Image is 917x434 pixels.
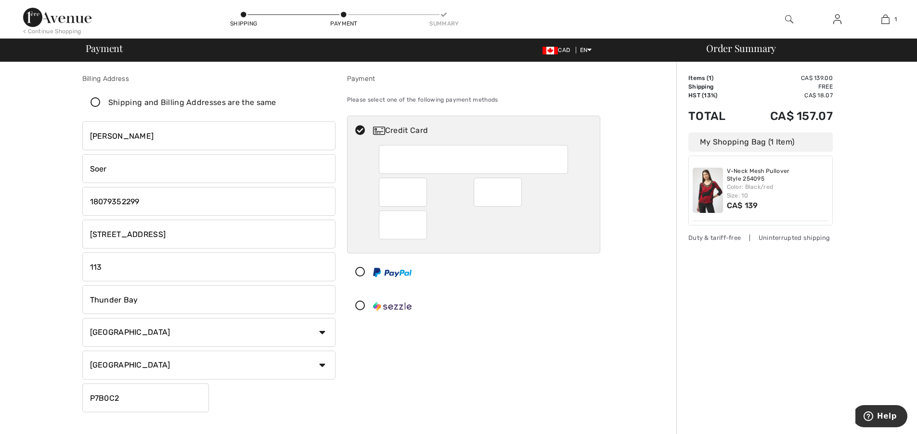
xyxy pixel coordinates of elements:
td: CA$ 157.07 [742,100,833,132]
td: HST (13%) [688,91,742,100]
iframe: Secure Credit Card Frame - CVV [387,214,421,236]
input: Last name [82,154,336,183]
td: Shipping [688,82,742,91]
div: Credit Card [373,125,594,136]
div: Please select one of the following payment methods [347,88,600,112]
img: My Bag [881,13,890,25]
img: search the website [785,13,793,25]
div: Color: Black/red Size: 10 [727,183,829,200]
input: City [82,285,336,314]
div: Duty & tariff-free | Uninterrupted shipping [688,233,833,242]
td: Items ( ) [688,74,742,82]
img: Sezzle [373,302,412,311]
td: CA$ 139.00 [742,74,833,82]
a: 1 [862,13,909,25]
td: CA$ 18.07 [742,91,833,100]
div: Payment [347,74,600,84]
span: 1 [709,75,711,81]
div: Shipping and Billing Addresses are the same [108,97,276,108]
span: 1 [894,15,897,24]
iframe: Opens a widget where you can find more information [855,405,907,429]
td: Free [742,82,833,91]
img: My Info [833,13,841,25]
input: Address line 1 [82,220,336,249]
iframe: Secure Credit Card Frame - Expiration Year [481,181,516,203]
div: Order Summary [695,43,911,53]
span: Payment [86,43,123,53]
div: Summary [429,19,458,28]
input: Zip/Postal Code [82,383,209,412]
img: Credit Card [373,127,385,135]
input: Address line 2 [82,252,336,281]
img: Canadian Dollar [542,47,558,54]
input: Mobile [82,187,336,216]
div: Billing Address [82,74,336,84]
input: First name [82,121,336,150]
span: CAD [542,47,574,53]
img: PayPal [373,268,412,277]
iframe: Secure Credit Card Frame - Expiration Month [387,181,421,203]
div: Payment [329,19,358,28]
div: < Continue Shopping [23,27,81,36]
span: EN [580,47,592,53]
a: V-Neck Mesh Pullover Style 254095 [727,168,829,183]
div: Shipping [229,19,258,28]
a: Sign In [826,13,849,26]
div: My Shopping Bag (1 Item) [688,132,833,152]
img: 1ère Avenue [23,8,91,27]
td: Total [688,100,742,132]
img: V-Neck Mesh Pullover Style 254095 [693,168,723,213]
span: CA$ 139 [727,201,758,210]
iframe: Secure Credit Card Frame - Credit Card Number [387,148,562,171]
